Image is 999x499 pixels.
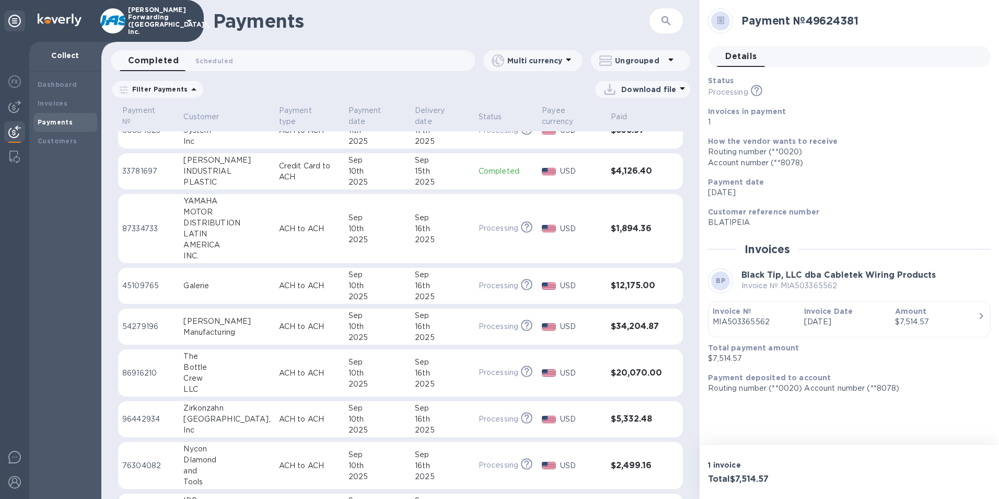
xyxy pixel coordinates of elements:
h3: $2,499.16 [611,461,662,471]
p: Customer [183,111,219,122]
div: 10th [349,321,406,332]
h3: Total $7,514.57 [708,474,845,484]
p: Collect [38,50,93,61]
div: Crew [183,373,270,384]
div: 2025 [349,379,406,390]
p: USD [560,280,602,291]
div: Sep [349,212,406,223]
p: 1 [708,117,982,128]
p: Invoice № MIA503365562 [741,280,936,291]
p: $7,514.57 [708,353,982,364]
img: USD [542,416,556,423]
div: 2025 [415,471,470,482]
p: Completed [479,166,534,177]
div: and [183,466,270,477]
div: AMERICA [183,240,270,251]
span: Payee currency [542,105,602,127]
p: Delivery date [415,105,457,127]
div: Nycon [183,444,270,455]
div: 2025 [349,291,406,302]
div: 10th [349,460,406,471]
b: Black Tip, LLC dba Cabletek Wiring Products [741,270,936,280]
div: 2025 [349,425,406,436]
p: 86916210 [122,368,175,379]
div: LATIN [183,229,270,240]
b: Payments [38,118,73,126]
div: MOTOR [183,207,270,218]
div: INC. [183,251,270,262]
div: YAMAHA [183,196,270,207]
div: 2025 [349,332,406,343]
button: Invoice №MIA503365562Invoice Date[DATE]Amount$7,514.57 [708,301,991,337]
img: USD [542,323,556,331]
div: Account number (**8078) [708,157,982,168]
div: $7,514.57 [895,316,978,327]
b: Invoices [38,99,67,107]
div: 2025 [349,177,406,188]
div: 2025 [415,291,470,302]
div: 10th [349,414,406,425]
span: Payment № [122,105,175,127]
div: Sep [415,212,470,223]
div: DISTRIBUTION [183,218,270,229]
p: Filter Payments [128,85,188,94]
img: Logo [38,14,82,26]
p: Ungrouped [615,55,665,66]
div: Sep [415,155,470,166]
div: Sep [349,310,406,321]
div: 2025 [415,136,470,147]
div: Sep [415,403,470,414]
div: Sep [415,310,470,321]
p: ACH to ACH [279,223,340,234]
div: Sep [349,269,406,280]
div: Inc [183,425,270,436]
div: Sep [349,357,406,368]
div: 2025 [415,425,470,436]
p: Processing [479,223,518,234]
h3: $1,894.36 [611,224,662,234]
p: Routing number (**0020) Account number (**8078) [708,383,982,394]
p: ACH to ACH [279,321,340,332]
p: ACH to ACH [279,460,340,471]
div: 2025 [415,379,470,390]
p: [DATE] [804,316,887,327]
div: DIamond [183,455,270,466]
span: Delivery date [415,105,470,127]
p: Processing [479,367,518,378]
img: USD [542,168,556,175]
p: USD [560,166,602,177]
p: Paid [611,111,627,122]
div: Bottle [183,362,270,373]
div: 2025 [349,136,406,147]
div: Sep [415,269,470,280]
div: Tools [183,477,270,487]
div: Zirkonzahn [183,403,270,414]
p: Multi currency [507,55,562,66]
h2: Invoices [745,243,790,256]
h1: Payments [213,10,649,32]
h3: $5,332.48 [611,414,662,424]
p: Processing [479,414,518,425]
p: 54279196 [122,321,175,332]
p: Status [479,111,502,122]
p: Processing [479,321,518,332]
p: 76304082 [122,460,175,471]
div: 10th [349,280,406,291]
p: Credit Card to ACH [279,161,340,183]
b: Customers [38,137,77,145]
h3: $20,070.00 [611,368,662,378]
b: Payment date [708,178,764,186]
div: 10th [349,223,406,234]
span: Details [725,49,757,64]
div: [PERSON_NAME] [183,316,270,327]
span: Payment type [279,105,340,127]
span: Scheduled [195,55,233,66]
p: ACH to ACH [279,414,340,425]
b: Invoice Date [804,307,853,315]
p: Payment type [279,105,327,127]
p: Payment № [122,105,161,127]
img: USD [542,369,556,377]
div: Sep [349,155,406,166]
b: Amount [895,307,927,315]
p: 33781697 [122,166,175,177]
